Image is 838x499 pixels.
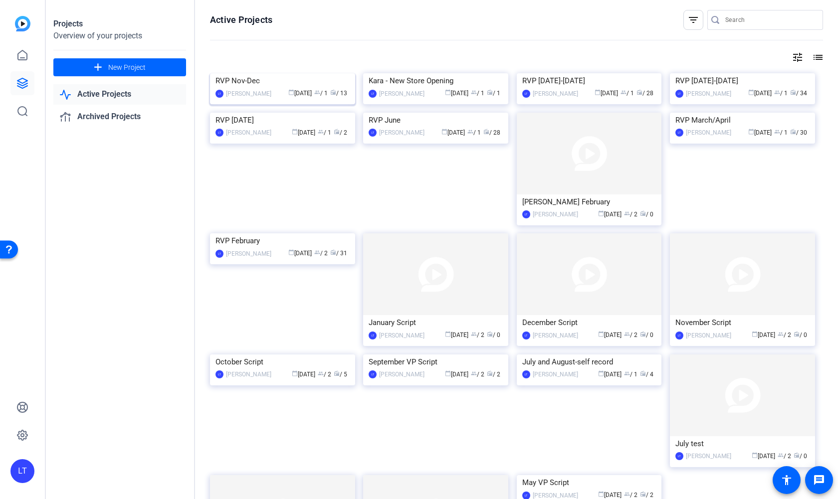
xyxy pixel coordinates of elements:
mat-icon: tune [792,51,804,63]
div: Overview of your projects [53,30,186,42]
span: calendar_today [598,331,604,337]
span: [DATE] [598,492,622,499]
span: radio [636,89,642,95]
span: [DATE] [598,371,622,378]
span: / 28 [636,90,653,97]
div: LT [215,370,223,378]
div: Kara - New Store Opening [369,73,503,88]
span: radio [794,452,800,458]
div: July and August-self record [522,354,656,369]
span: radio [640,210,646,216]
button: New Project [53,58,186,76]
div: LT [675,452,683,460]
mat-icon: message [813,474,825,486]
span: calendar_today [598,370,604,376]
a: Active Projects [53,84,186,105]
span: radio [334,370,340,376]
span: / 1 [487,90,500,97]
span: calendar_today [752,452,758,458]
div: LT [369,370,377,378]
span: [DATE] [752,332,775,338]
span: radio [487,331,493,337]
mat-icon: accessibility [781,474,793,486]
div: September VP Script [369,354,503,369]
div: [PERSON_NAME] [379,331,424,340]
mat-icon: add [92,61,104,74]
span: / 2 [778,332,791,338]
span: [DATE] [441,129,465,136]
span: calendar_today [288,249,294,255]
span: calendar_today [598,210,604,216]
a: Archived Projects [53,107,186,127]
div: LT [215,250,223,258]
span: [DATE] [598,211,622,218]
span: / 2 [778,453,791,460]
div: [PERSON_NAME] [379,128,424,138]
span: / 1 [471,90,484,97]
div: RVP [DATE]-[DATE] [675,73,810,88]
span: / 1 [318,129,331,136]
span: / 2 [487,371,500,378]
span: radio [640,370,646,376]
div: [PERSON_NAME] [533,369,578,379]
span: group [778,452,784,458]
span: / 1 [621,90,634,97]
span: calendar_today [748,129,754,135]
span: calendar_today [292,129,298,135]
div: [PERSON_NAME] February [522,194,656,209]
span: / 13 [330,90,347,97]
div: LT [369,90,377,98]
div: RVP March/April [675,113,810,128]
span: [DATE] [292,371,315,378]
span: group [774,89,780,95]
span: group [314,249,320,255]
span: / 2 [314,250,328,257]
span: group [621,89,627,95]
div: [PERSON_NAME] [533,331,578,340]
span: / 0 [640,332,653,338]
div: RVP [DATE]-[DATE] [522,73,656,88]
div: [PERSON_NAME] [379,89,424,99]
span: [DATE] [292,129,315,136]
input: Search [725,14,815,26]
span: / 5 [334,371,347,378]
div: January Script [369,315,503,330]
span: radio [790,89,796,95]
span: [DATE] [445,371,468,378]
span: group [314,89,320,95]
span: / 2 [318,371,331,378]
div: [PERSON_NAME] [686,128,731,138]
span: / 2 [624,211,637,218]
div: December Script [522,315,656,330]
span: calendar_today [288,89,294,95]
img: blue-gradient.svg [15,16,30,31]
span: calendar_today [752,331,758,337]
span: calendar_today [292,370,298,376]
div: RVP [DATE] [215,113,350,128]
span: / 2 [334,129,347,136]
span: group [774,129,780,135]
div: July test [675,436,810,451]
span: / 2 [640,492,653,499]
div: May VP Script [522,475,656,490]
span: [DATE] [595,90,618,97]
div: LT [369,332,377,339]
span: radio [794,331,800,337]
mat-icon: filter_list [687,14,699,26]
span: group [467,129,473,135]
span: / 31 [330,250,347,257]
span: group [318,370,324,376]
div: [PERSON_NAME] [226,369,271,379]
span: radio [640,331,646,337]
span: / 4 [640,371,653,378]
div: [PERSON_NAME] [533,89,578,99]
span: group [471,370,477,376]
span: radio [487,370,493,376]
span: [DATE] [752,453,775,460]
span: calendar_today [595,89,601,95]
h1: Active Projects [210,14,272,26]
div: LT [215,129,223,137]
div: [PERSON_NAME] [686,451,731,461]
span: / 2 [471,371,484,378]
span: radio [640,491,646,497]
